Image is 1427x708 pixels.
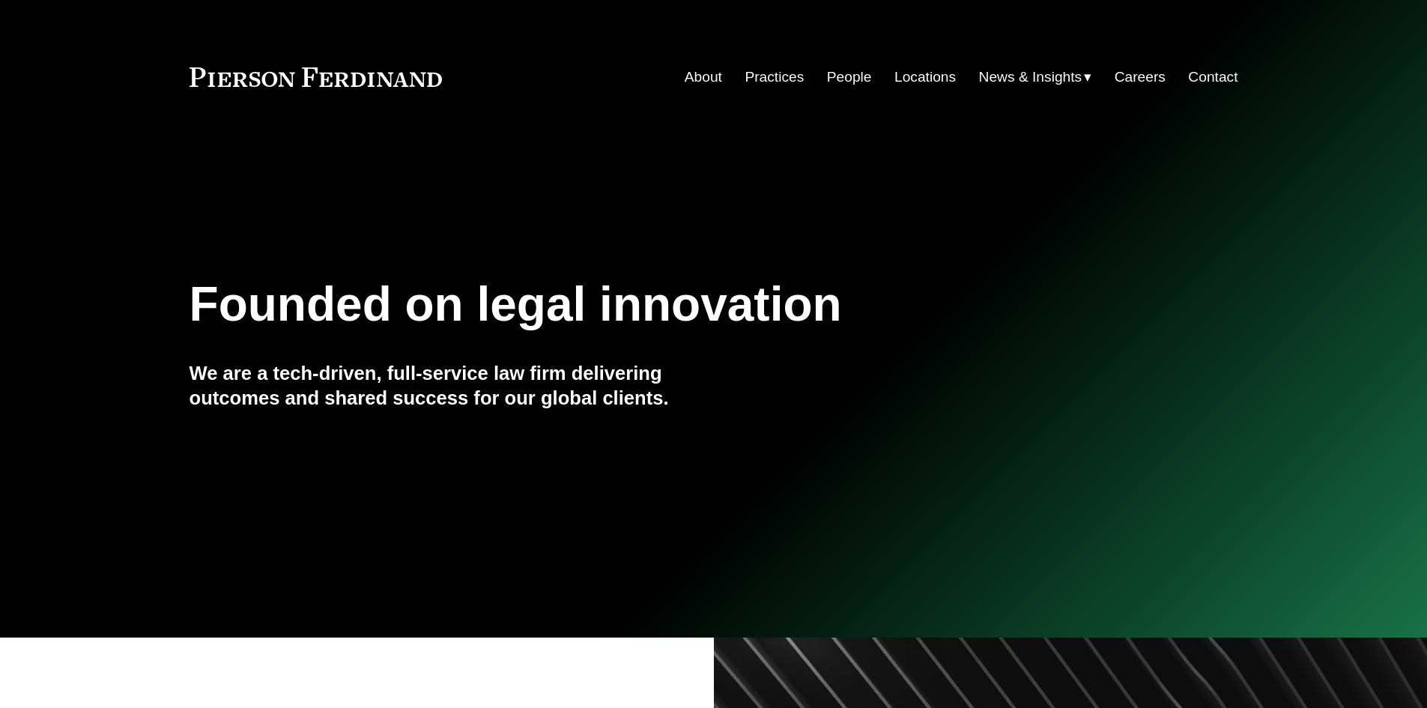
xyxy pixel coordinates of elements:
h4: We are a tech-driven, full-service law firm delivering outcomes and shared success for our global... [190,361,714,410]
a: People [827,63,872,91]
a: Careers [1115,63,1166,91]
a: Contact [1188,63,1237,91]
a: Practices [745,63,804,91]
a: Locations [894,63,956,91]
a: folder dropdown [979,63,1092,91]
h1: Founded on legal innovation [190,277,1064,332]
span: News & Insights [979,64,1082,91]
a: About [685,63,722,91]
